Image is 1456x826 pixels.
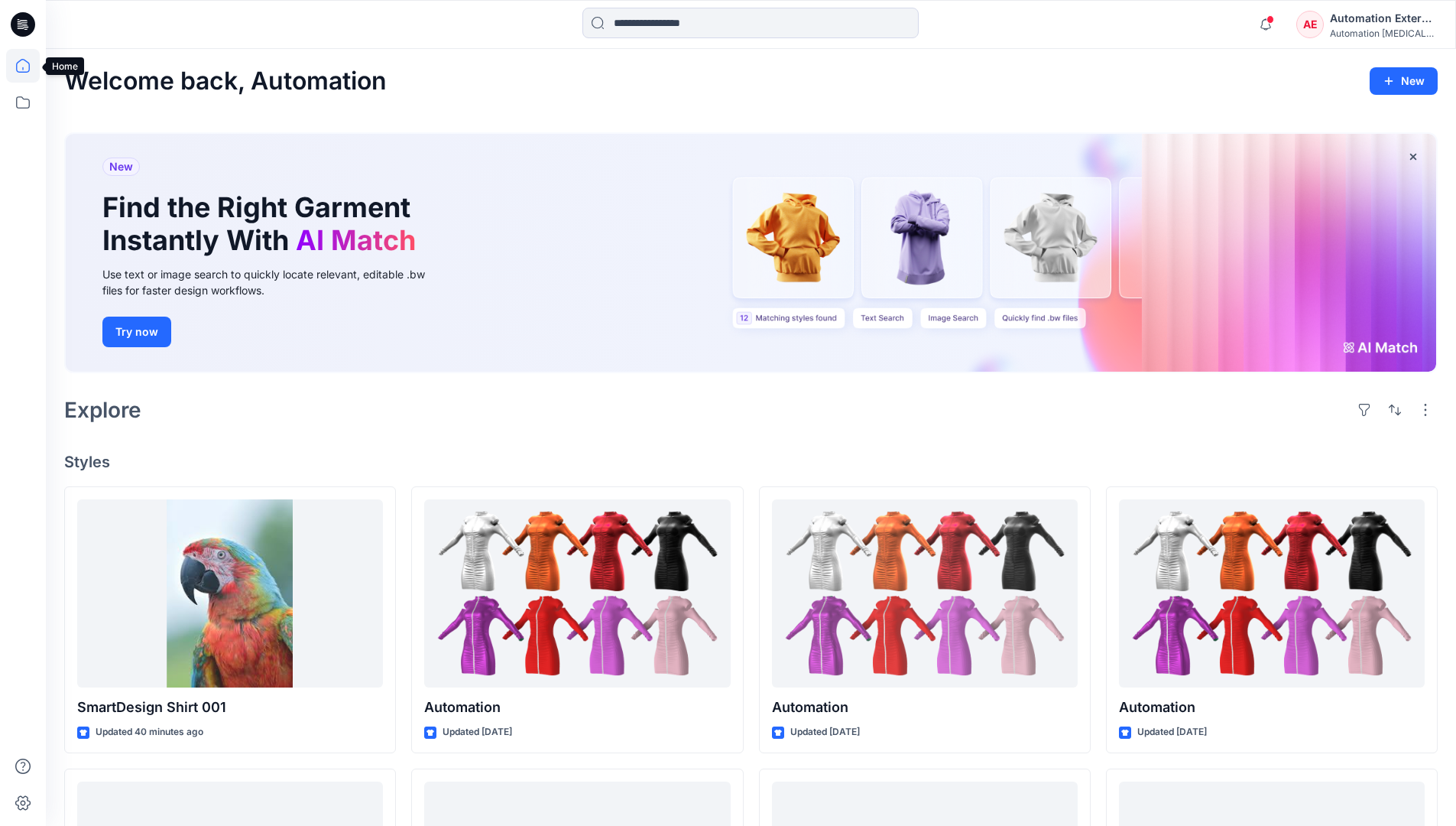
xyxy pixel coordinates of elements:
[424,697,730,718] p: Automation
[64,67,387,96] h2: Welcome back, Automation
[1370,67,1438,95] button: New
[64,398,141,422] h2: Explore
[102,191,423,257] h1: Find the Right Garment Instantly With
[790,724,860,740] p: Updated [DATE]
[96,724,203,740] p: Updated 40 minutes ago
[1330,28,1437,39] div: Automation [MEDICAL_DATA]...
[1137,724,1207,740] p: Updated [DATE]
[772,697,1078,718] p: Automation
[109,158,133,176] span: New
[443,724,512,740] p: Updated [DATE]
[77,697,383,718] p: SmartDesign Shirt 001
[296,223,416,257] span: AI Match
[102,317,171,347] button: Try now
[1330,9,1437,28] div: Automation External
[102,266,446,298] div: Use text or image search to quickly locate relevant, editable .bw files for faster design workflows.
[1119,697,1425,718] p: Automation
[64,453,1438,471] h4: Styles
[1119,499,1425,688] a: Automation
[424,499,730,688] a: Automation
[772,499,1078,688] a: Automation
[77,499,383,688] a: SmartDesign Shirt 001
[1296,11,1324,38] div: AE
